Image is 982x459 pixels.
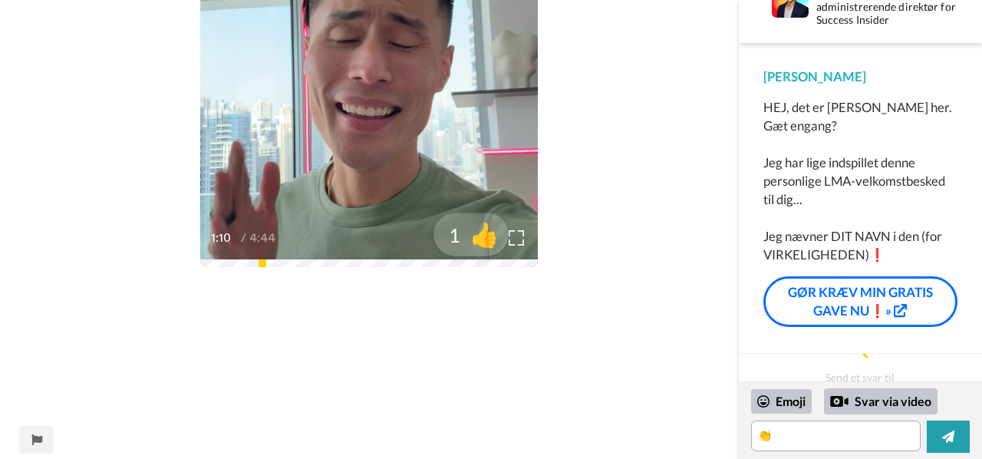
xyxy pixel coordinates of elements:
[751,421,921,451] textarea: 👏
[763,154,945,207] font: Jeg har lige indspillet denne personlige LMA-velkomstbesked til dig...
[211,232,231,244] font: 1:10
[434,213,509,256] button: 1👍
[776,394,806,408] font: Emoji
[450,223,461,246] font: 1
[763,276,957,328] a: GØR KRÆV MIN GRATIS GAVE NU❗»
[249,232,275,244] font: 4:44
[825,371,895,384] font: Send et svar til
[763,228,942,263] font: Jeg nævner DIT NAVN i den (for VIRKELIGHEDEN)❗️
[763,68,866,84] font: [PERSON_NAME]
[788,284,933,319] font: GØR KRÆV MIN GRATIS GAVE NU❗»
[855,394,931,408] font: Svar via video
[241,232,246,244] font: /
[470,220,499,248] font: 👍
[763,99,952,134] font: HEJ, det er [PERSON_NAME] her. Gæt engang?
[830,392,849,411] div: Svar via video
